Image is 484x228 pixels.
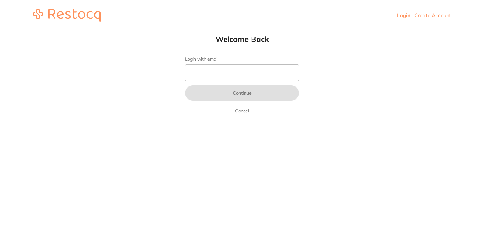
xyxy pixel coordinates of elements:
[185,85,299,101] button: Continue
[234,107,250,115] a: Cancel
[172,34,312,44] h1: Welcome Back
[33,9,101,22] img: restocq_logo.svg
[397,12,411,18] a: Login
[185,57,299,62] label: Login with email
[414,12,451,18] a: Create Account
